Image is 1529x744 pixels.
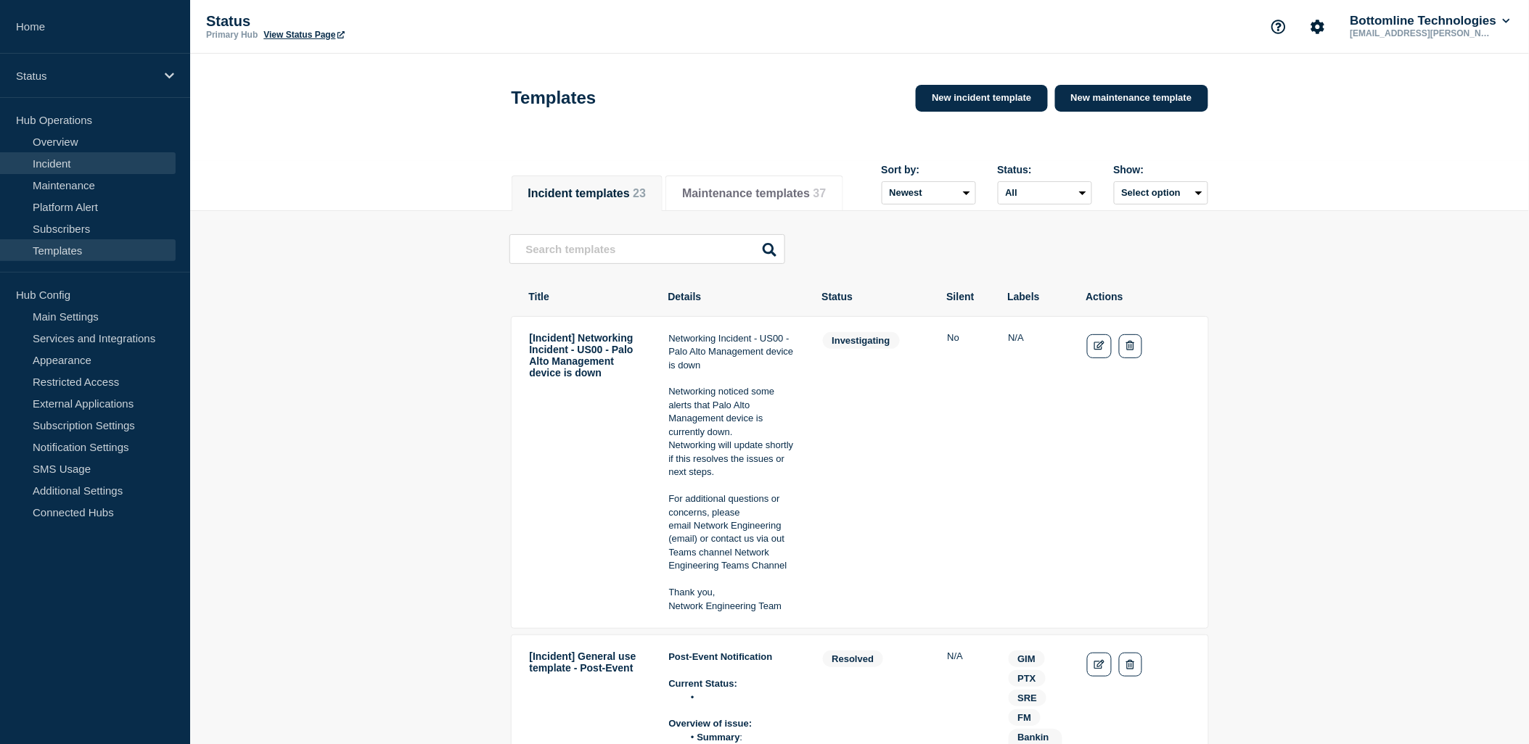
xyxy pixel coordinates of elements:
[669,492,798,573] p: For additional questions or concerns, please email Network Engineering (email) or contact us via ...
[509,234,785,264] input: Search templates
[669,600,798,613] p: Network Engineering Team
[947,331,985,614] td: Silent: No
[1086,331,1191,614] td: Actions: Edit Delete
[669,651,773,662] strong: Post-Event Notification
[669,439,798,479] p: Networking will update shortly if this resolves the issues or next steps.
[512,88,597,108] h1: Templates
[1114,164,1208,175] div: Show:
[822,331,924,614] td: Status: investigating
[1009,690,1047,706] span: SRE
[1009,650,1046,667] span: GIM
[1009,709,1041,726] span: FM
[669,332,798,372] p: Networking Incident - US00 - Palo Alto Management device is down
[998,164,1092,175] div: Status:
[16,70,155,82] p: Status
[528,187,647,200] button: Incident templates 23
[1009,670,1046,687] span: PTX
[1348,14,1513,28] button: Bottomline Technologies
[1055,85,1208,112] a: New maintenance template
[1303,12,1333,42] button: Account settings
[998,181,1092,204] select: Status
[528,290,644,303] th: Title
[821,290,923,303] th: Status
[1087,334,1112,358] a: Edit
[1087,653,1112,677] a: Edit
[206,30,258,40] p: Primary Hub
[1119,334,1141,358] button: Delete
[916,85,1047,112] a: New incident template
[682,187,826,200] button: Maintenance templates 37
[669,718,753,729] strong: Overview of issue:
[669,586,798,599] p: Thank you,
[669,678,738,689] strong: Current Status:
[206,13,496,30] p: Status
[1008,331,1063,614] td: Labels: global.none
[1348,28,1499,38] p: [EMAIL_ADDRESS][PERSON_NAME][DOMAIN_NAME]
[1007,290,1062,303] th: Labels
[1086,290,1190,303] th: Actions
[1114,181,1208,204] button: Select option
[668,290,798,303] th: Details
[882,181,976,204] select: Sort by
[1263,12,1294,42] button: Support
[683,731,798,744] li: :
[529,331,645,614] td: Title: [Incident] Networking Incident - US00 - Palo Alto Management device is down
[813,187,827,199] span: 37
[668,331,799,614] td: Details: Networking Incident - US00 - Palo Alto Management device is down<br/><br/>Networking not...
[697,732,740,743] strong: Summary
[823,650,884,667] span: resolved
[1119,653,1141,677] button: Delete
[263,30,344,40] a: View Status Page
[669,385,798,439] p: Networking noticed some alerts that Palo Alto Management device is currently down.
[823,332,900,349] span: investigating
[633,187,646,199] span: 23
[946,290,984,303] th: Silent
[882,164,976,175] div: Sort by:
